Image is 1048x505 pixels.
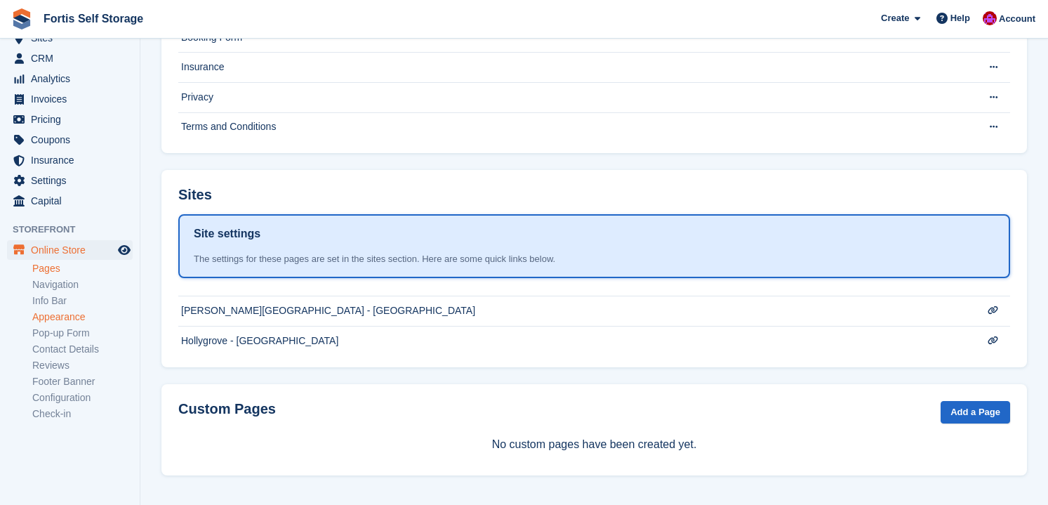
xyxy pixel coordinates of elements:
[32,391,133,405] a: Configuration
[7,69,133,88] a: menu
[32,278,133,291] a: Navigation
[194,225,260,242] h1: Site settings
[178,296,969,327] td: [PERSON_NAME][GEOGRAPHIC_DATA] - [GEOGRAPHIC_DATA]
[178,401,276,417] h2: Custom Pages
[178,436,1010,453] p: No custom pages have been created yet.
[31,48,115,68] span: CRM
[31,191,115,211] span: Capital
[7,89,133,109] a: menu
[31,240,115,260] span: Online Store
[178,53,969,83] td: Insurance
[7,191,133,211] a: menu
[32,310,133,324] a: Appearance
[31,89,115,109] span: Invoices
[38,7,149,30] a: Fortis Self Storage
[31,130,115,150] span: Coupons
[178,187,212,203] h2: Sites
[31,171,115,190] span: Settings
[7,240,133,260] a: menu
[32,327,133,340] a: Pop-up Form
[32,407,133,421] a: Check-in
[116,242,133,258] a: Preview store
[31,69,115,88] span: Analytics
[999,12,1035,26] span: Account
[950,11,970,25] span: Help
[32,343,133,356] a: Contact Details
[32,294,133,308] a: Info Bar
[32,262,133,275] a: Pages
[7,150,133,170] a: menu
[13,223,140,237] span: Storefront
[178,82,969,112] td: Privacy
[941,401,1010,424] a: Add a Page
[32,375,133,388] a: Footer Banner
[7,130,133,150] a: menu
[7,171,133,190] a: menu
[178,326,969,355] td: Hollygrove - [GEOGRAPHIC_DATA]
[32,359,133,372] a: Reviews
[7,48,133,68] a: menu
[194,252,995,266] div: The settings for these pages are set in the sites section. Here are some quick links below.
[983,11,997,25] img: Becky Welch
[7,110,133,129] a: menu
[178,112,969,142] td: Terms and Conditions
[11,8,32,29] img: stora-icon-8386f47178a22dfd0bd8f6a31ec36ba5ce8667c1dd55bd0f319d3a0aa187defe.svg
[31,110,115,129] span: Pricing
[31,150,115,170] span: Insurance
[881,11,909,25] span: Create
